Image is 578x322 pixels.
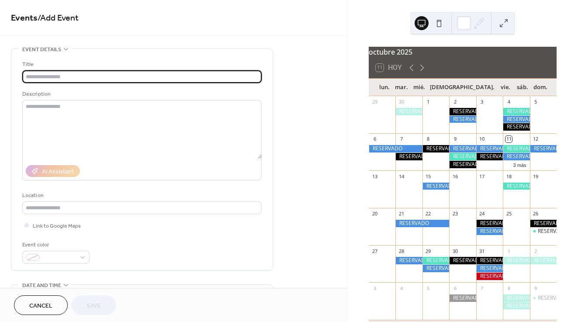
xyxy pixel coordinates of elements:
[533,136,539,142] div: 12
[505,173,512,180] div: 18
[11,10,38,27] a: Events
[371,285,378,291] div: 3
[398,248,405,254] div: 28
[33,222,81,231] span: Link to Google Maps
[505,211,512,217] div: 25
[398,173,405,180] div: 14
[503,302,530,310] div: RESERVADO
[395,257,422,264] div: RESERVADO
[503,183,530,190] div: RESERVADO
[452,248,458,254] div: 30
[422,183,449,190] div: RESERVADO
[398,136,405,142] div: 7
[410,79,428,96] div: mié.
[538,294,568,302] div: RESERVADO
[503,153,530,160] div: RESERVADO
[505,99,512,105] div: 4
[425,248,432,254] div: 29
[452,173,458,180] div: 16
[22,90,260,99] div: Description
[503,116,530,123] div: RESERVADO
[22,240,88,249] div: Event color
[514,79,531,96] div: sáb.
[22,60,260,69] div: Title
[479,211,485,217] div: 24
[479,136,485,142] div: 10
[479,99,485,105] div: 3
[533,248,539,254] div: 2
[425,173,432,180] div: 15
[395,220,449,227] div: RESERVADO
[425,211,432,217] div: 22
[476,228,503,235] div: RESERVADO
[425,99,432,105] div: 1
[369,47,557,57] div: octubre 2025
[449,161,476,168] div: RESERVADO
[425,285,432,291] div: 5
[505,248,512,254] div: 1
[505,136,512,142] div: 11
[395,153,422,160] div: RESERVADO
[476,257,503,264] div: RESERVADO
[530,257,557,264] div: RESERVADO
[503,294,530,302] div: RESERVADO
[449,294,476,302] div: RESERVADO
[395,108,422,115] div: RESERVADO
[531,79,550,96] div: dom.
[479,248,485,254] div: 31
[505,285,512,291] div: 8
[449,145,476,152] div: RESERVADO
[393,79,410,96] div: mar.
[449,108,476,115] div: RESERVADO
[533,285,539,291] div: 9
[452,285,458,291] div: 6
[22,281,61,290] span: Date and time
[38,10,79,27] span: / Add Event
[479,173,485,180] div: 17
[497,79,514,96] div: vie.
[533,173,539,180] div: 19
[476,145,503,152] div: RESERVADO
[538,228,568,235] div: RESERVADO
[22,191,260,200] div: Location
[422,145,449,152] div: RESERVADO
[503,108,530,115] div: RESERVADO
[533,211,539,217] div: 26
[371,173,378,180] div: 13
[452,136,458,142] div: 9
[371,248,378,254] div: 27
[449,257,476,264] div: RESERVADO
[29,301,52,311] span: Cancel
[476,220,503,227] div: RESERVADO
[476,273,503,280] div: RESERVADO
[530,228,557,235] div: RESERVADO
[376,79,393,96] div: lun.
[398,285,405,291] div: 4
[503,123,530,131] div: RESERVADO
[422,265,449,272] div: RESERVADO
[369,145,422,152] div: RESERVADO
[476,153,503,160] div: RESERVADO
[449,153,476,160] div: RESERVADO
[422,257,449,264] div: RESERVADO
[530,145,557,152] div: RESERVADO
[371,136,378,142] div: 6
[398,211,405,217] div: 21
[452,211,458,217] div: 23
[425,136,432,142] div: 8
[510,161,530,168] button: 3 más
[22,45,61,54] span: Event details
[503,145,530,152] div: RESERVADO
[530,294,557,302] div: RESERVADO
[533,99,539,105] div: 5
[428,79,497,96] div: [DEMOGRAPHIC_DATA].
[530,220,557,227] div: RESERVADO
[479,285,485,291] div: 7
[371,211,378,217] div: 20
[452,99,458,105] div: 2
[476,265,503,272] div: RESERVADO
[14,295,68,315] button: Cancel
[503,257,530,264] div: RESERVADO
[449,116,476,123] div: RESERVADO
